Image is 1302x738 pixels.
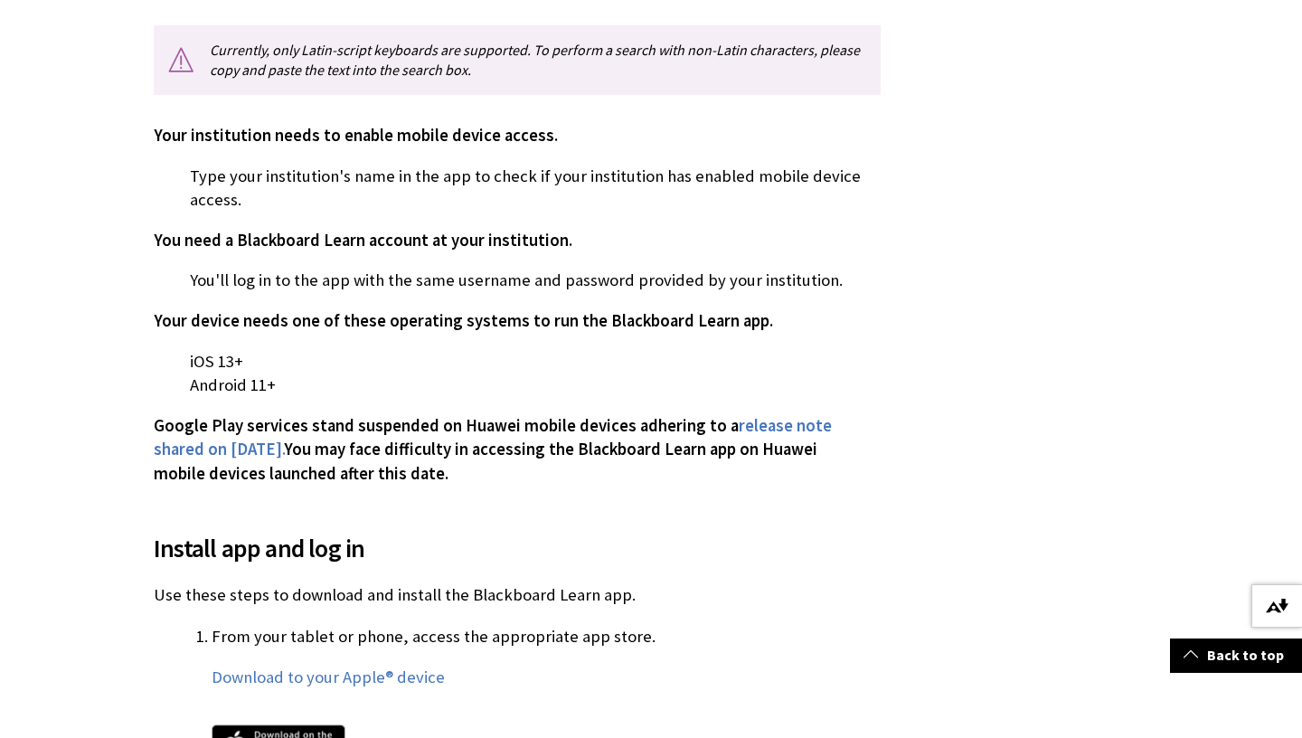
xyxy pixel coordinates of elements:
span: Your device needs one of these operating systems to run the Blackboard Learn app. [154,310,773,331]
span: You may face difficulty in accessing the Blackboard Learn app on Huawei mobile devices launched a... [154,439,817,483]
a: Back to top [1170,639,1302,672]
span: You need a Blackboard Learn account at your institution. [154,230,572,251]
span: Google Play services stand suspended on Huawei mobile devices adhering to a [154,415,739,436]
p: From your tablet or phone, access the appropriate app store. [212,625,881,648]
p: iOS 13+ Android 11+ [154,350,881,397]
a: release note shared on [DATE]. [154,415,832,460]
p: Use these steps to download and install the Blackboard Learn app. [154,583,881,607]
p: Type your institution's name in the app to check if your institution has enabled mobile device ac... [154,165,881,212]
span: Install app and log in [154,529,881,567]
p: Currently, only Latin-script keyboards are supported. To perform a search with non-Latin characte... [154,25,881,95]
a: Download to your Apple® device [212,667,445,688]
span: Your institution needs to enable mobile device access. [154,125,558,146]
p: You'll log in to the app with the same username and password provided by your institution. [154,269,881,292]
